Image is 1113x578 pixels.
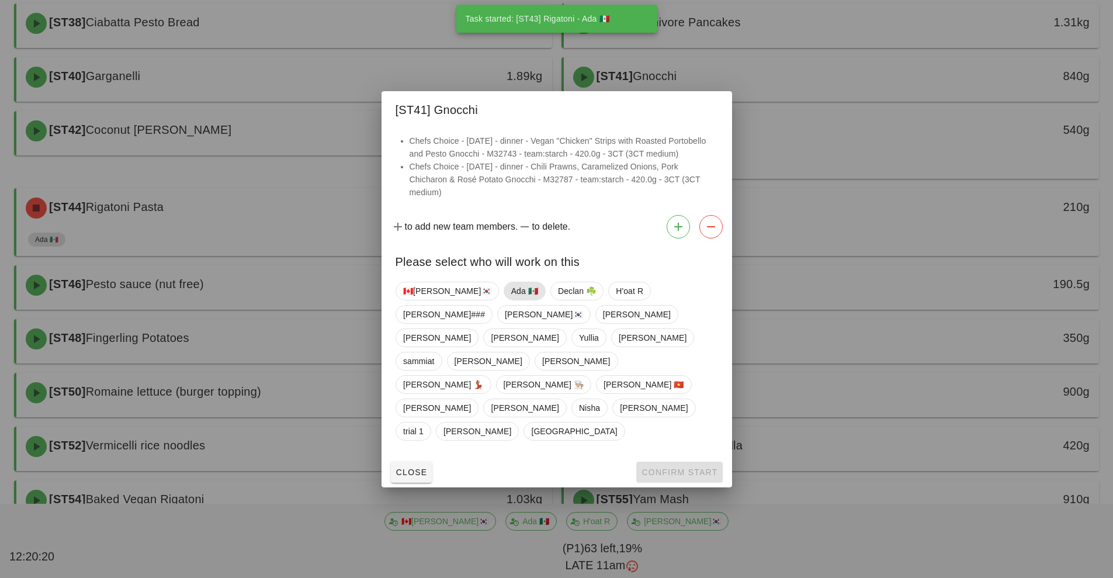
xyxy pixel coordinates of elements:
span: [PERSON_NAME] [443,423,511,440]
span: [PERSON_NAME] [403,399,471,417]
li: Chefs Choice - [DATE] - dinner - Chili Prawns, Caramelized Onions, Pork Chicharon & Rosé Potato G... [410,160,718,199]
span: Ada 🇲🇽 [511,282,538,300]
div: Task started: [ST43] Rigatoni - Ada 🇲🇽 [456,5,653,33]
span: [PERSON_NAME] [454,352,522,370]
span: [PERSON_NAME] [618,329,686,347]
span: Nisha [578,399,599,417]
span: 🇨🇦[PERSON_NAME]🇰🇷 [403,282,491,300]
span: [PERSON_NAME] [491,329,559,347]
span: [PERSON_NAME]🇰🇷 [505,306,583,323]
span: sammiat [403,352,435,370]
span: [PERSON_NAME] [620,399,688,417]
span: [PERSON_NAME] 👨🏼‍🍳 [503,376,584,393]
div: [ST41] Gnocchi [382,91,732,125]
span: H'oat R [616,282,643,300]
span: [PERSON_NAME] 🇻🇳 [604,376,684,393]
span: Yullia [578,329,598,347]
div: to add new team members. to delete. [382,210,732,243]
span: [GEOGRAPHIC_DATA] [531,423,617,440]
span: [PERSON_NAME] [602,306,670,323]
span: Declan ☘️ [557,282,595,300]
button: Close [391,462,432,483]
span: [PERSON_NAME] [542,352,610,370]
span: [PERSON_NAME]### [403,306,485,323]
span: trial 1 [403,423,424,440]
span: [PERSON_NAME] [491,399,559,417]
span: [PERSON_NAME] 💃🏽 [403,376,484,393]
div: Please select who will work on this [382,243,732,277]
span: [PERSON_NAME] [403,329,471,347]
span: Close [396,468,428,477]
li: Chefs Choice - [DATE] - dinner - Vegan "Chicken" Strips with Roasted Portobello and Pesto Gnocchi... [410,134,718,160]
